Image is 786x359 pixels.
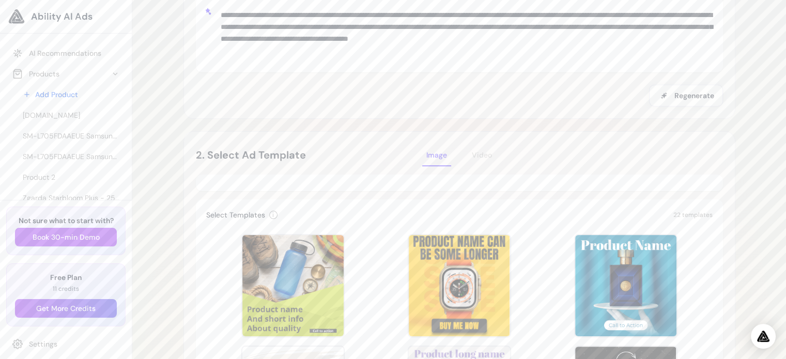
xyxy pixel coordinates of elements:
[426,150,447,160] span: Image
[468,144,496,166] button: Video
[206,210,265,220] h3: Select Templates
[751,324,776,349] div: Open Intercom Messenger
[17,189,126,207] a: Zgarda Starbloom Plus - 25cm
[23,151,119,162] span: SM-L705FDAAEUE Samsung Galaxy Watch Ultra 3.81 cm (1.5") AMOLED 47 mm Digital 480 x 480 pixels To...
[6,65,126,83] button: Products
[15,285,117,293] p: 11 credits
[23,193,119,203] span: Zgarda Starbloom Plus - 25cm
[196,147,423,163] h2: 2. Select Ad Template
[12,69,59,79] div: Products
[17,168,126,186] a: Product 2
[673,211,713,219] span: 22 templates
[15,299,117,318] button: Get More Credits
[15,272,117,283] h3: Free Plan
[8,8,124,25] a: Ability AI Ads
[6,335,126,353] a: Settings
[422,144,451,166] button: Image
[15,215,117,226] h3: Not sure what to start with?
[674,90,714,101] span: Regenerate
[272,211,274,219] span: i
[23,110,80,120] span: [DOMAIN_NAME]
[17,85,126,104] a: Add Product
[23,172,55,182] span: Product 2
[6,44,126,63] a: AI Recommendations
[17,106,126,124] a: [DOMAIN_NAME]
[23,131,119,141] span: SM-L705FDAAEUE Samsung Galaxy Watch Ultra 3.81 cm (1.5") AMOLED 47 mm Digital 480 x 480 pixels To...
[17,147,126,166] a: SM-L705FDAAEUE Samsung Galaxy Watch Ultra 3.81 cm (1.5") AMOLED 47 mm Digital 480 x 480 pixels To...
[17,127,126,145] a: SM-L705FDAAEUE Samsung Galaxy Watch Ultra 3.81 cm (1.5") AMOLED 47 mm Digital 480 x 480 pixels To...
[31,9,93,24] span: Ability AI Ads
[649,85,723,106] button: Regenerate
[15,228,117,246] button: Book 30-min Demo
[472,150,492,160] span: Video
